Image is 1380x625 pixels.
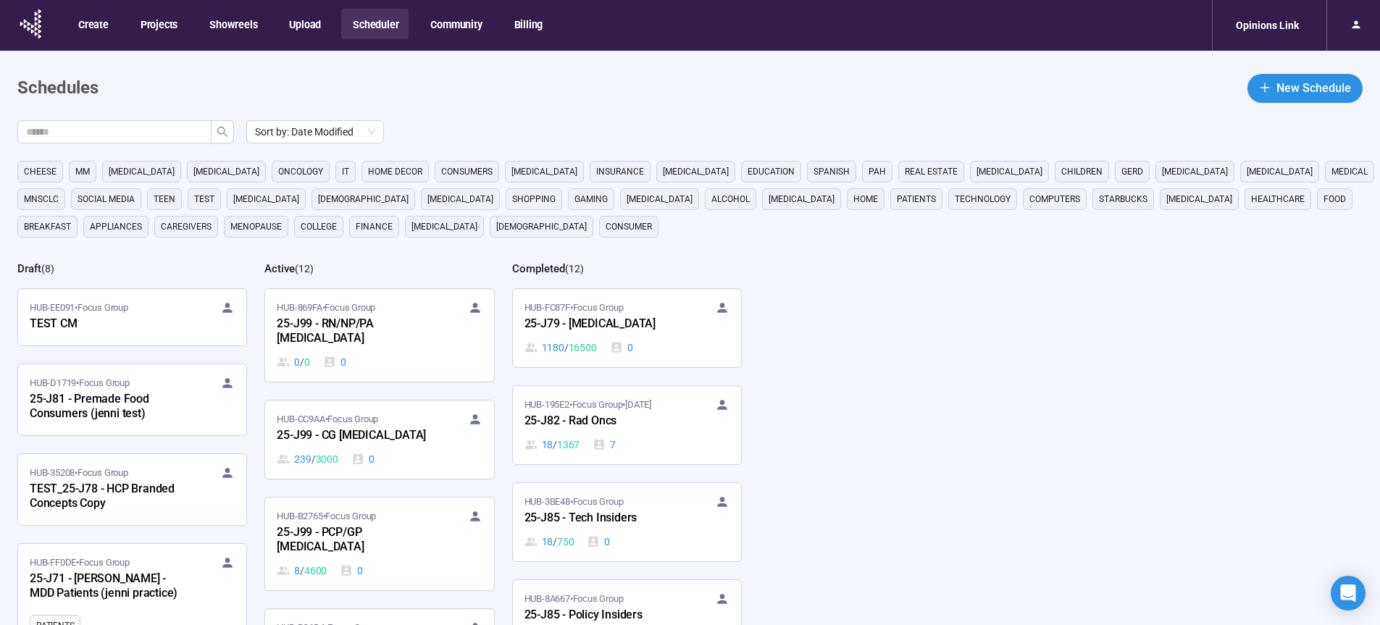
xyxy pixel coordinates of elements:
[569,340,597,356] span: 16500
[524,315,684,334] div: 25-J79 - [MEDICAL_DATA]
[341,9,409,39] button: Scheduler
[198,9,267,39] button: Showreels
[411,219,477,234] span: [MEDICAL_DATA]
[557,437,580,453] span: 1367
[233,192,299,206] span: [MEDICAL_DATA]
[30,390,189,424] div: 25-J81 - Premade Food Consumers (jenni test)
[265,498,493,590] a: HUB-B2765•Focus Group25-J99 - PCP/GP [MEDICAL_DATA]8 / 46000
[300,563,304,579] span: /
[277,315,436,348] div: 25-J99 - RN/NP/PA [MEDICAL_DATA]
[610,340,633,356] div: 0
[265,289,493,382] a: HUB-869FA•Focus Group25-J99 - RN/NP/PA [MEDICAL_DATA]0 / 00
[30,570,189,603] div: 25-J71 - [PERSON_NAME] - MDD Patients (jenni practice)
[90,219,142,234] span: appliances
[524,509,684,528] div: 25-J85 - Tech Insiders
[304,563,327,579] span: 4600
[553,437,557,453] span: /
[524,606,684,625] div: 25-J85 - Policy Insiders
[278,164,323,179] span: oncology
[75,164,90,179] span: MM
[769,192,835,206] span: [MEDICAL_DATA]
[24,164,57,179] span: cheese
[323,354,346,370] div: 0
[30,315,189,334] div: TEST CM
[368,164,422,179] span: home decor
[41,263,54,274] span: ( 8 )
[427,192,493,206] span: [MEDICAL_DATA]
[18,364,246,435] a: HUB-D1719•Focus Group25-J81 - Premade Food Consumers (jenni test)
[596,164,644,179] span: Insurance
[18,454,246,525] a: HUB-35208•Focus GroupTEST_25-J78 - HCP Branded Concepts Copy
[277,427,436,445] div: 25-J99 - CG [MEDICAL_DATA]
[24,219,71,234] span: breakfast
[277,301,375,315] span: HUB-869FA • Focus Group
[304,354,310,370] span: 0
[503,9,553,39] button: Billing
[30,466,128,480] span: HUB-35208 • Focus Group
[1259,82,1271,93] span: plus
[625,399,651,410] time: [DATE]
[513,386,741,464] a: HUB-195E2•Focus Group•[DATE]25-J82 - Rad Oncs18 / 13677
[356,219,393,234] span: finance
[129,9,188,39] button: Projects
[230,219,282,234] span: menopause
[512,192,556,206] span: shopping
[565,263,584,274] span: ( 12 )
[277,563,327,579] div: 8
[1162,164,1228,179] span: [MEDICAL_DATA]
[1099,192,1147,206] span: starbucks
[311,451,316,467] span: /
[627,192,693,206] span: [MEDICAL_DATA]
[496,219,587,234] span: [DEMOGRAPHIC_DATA]
[1121,164,1143,179] span: GERD
[300,354,304,370] span: /
[524,592,624,606] span: HUB-8A667 • Focus Group
[1247,164,1313,179] span: [MEDICAL_DATA]
[301,219,337,234] span: college
[277,509,376,524] span: HUB-B2765 • Focus Group
[419,9,492,39] button: Community
[905,164,958,179] span: real estate
[564,340,569,356] span: /
[511,164,577,179] span: [MEDICAL_DATA]
[524,301,624,315] span: HUB-FC87F • Focus Group
[814,164,850,179] span: Spanish
[18,289,246,345] a: HUB-EE091•Focus GroupTEST CM
[1166,192,1232,206] span: [MEDICAL_DATA]
[513,289,741,367] a: HUB-FC87F•Focus Group25-J79 - [MEDICAL_DATA]1180 / 165000
[277,9,331,39] button: Upload
[340,563,363,579] div: 0
[663,164,729,179] span: [MEDICAL_DATA]
[853,192,878,206] span: home
[441,164,493,179] span: consumers
[78,192,135,206] span: social media
[897,192,936,206] span: Patients
[553,534,557,550] span: /
[161,219,212,234] span: caregivers
[211,120,234,143] button: search
[606,219,652,234] span: consumer
[513,483,741,561] a: HUB-3BE48•Focus Group25-J85 - Tech Insiders18 / 7500
[194,192,214,206] span: Test
[1029,192,1080,206] span: computers
[217,126,228,138] span: search
[24,192,59,206] span: mnsclc
[30,555,130,570] span: HUB-FF0DE • Focus Group
[748,164,795,179] span: education
[255,121,375,143] span: Sort by: Date Modified
[1247,74,1363,103] button: plusNew Schedule
[277,354,309,370] div: 0
[512,262,565,275] h2: Completed
[342,164,349,179] span: it
[277,524,436,557] div: 25-J99 - PCP/GP [MEDICAL_DATA]
[1227,12,1308,39] div: Opinions Link
[711,192,750,206] span: alcohol
[1323,192,1346,206] span: Food
[869,164,886,179] span: PAH
[587,534,610,550] div: 0
[557,534,574,550] span: 750
[524,437,580,453] div: 18
[1331,164,1368,179] span: medical
[30,301,128,315] span: HUB-EE091 • Focus Group
[154,192,175,206] span: Teen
